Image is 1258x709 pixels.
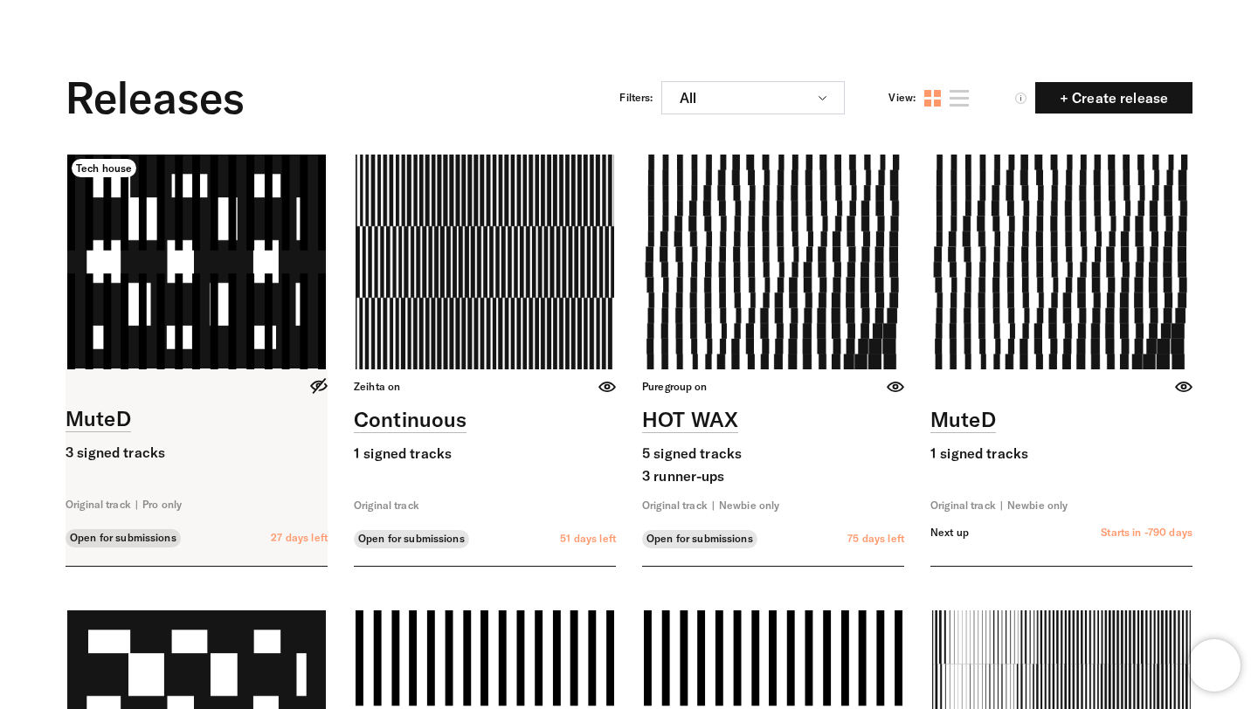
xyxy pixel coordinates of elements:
[66,67,245,128] div: Releases
[66,405,131,432] a: MuteD
[930,406,996,433] a: MuteD
[72,159,136,177] span: Tech house
[642,406,738,433] a: HOT WAX
[1046,91,1182,105] span: + Create release
[619,91,653,105] div: Filters:
[354,406,467,433] a: Continuous
[888,91,916,105] div: View:
[1188,639,1241,692] iframe: Brevo live chat
[661,81,845,114] button: All
[1035,82,1192,114] a: + Create release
